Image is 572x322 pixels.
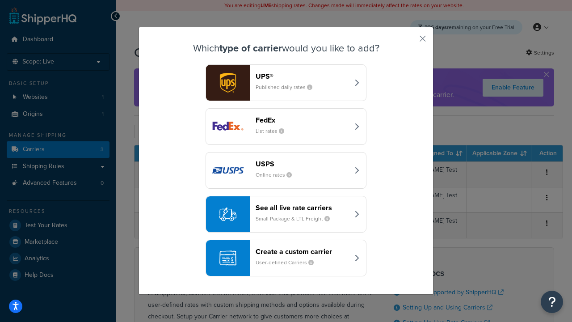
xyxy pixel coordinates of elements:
img: ups logo [206,65,250,101]
img: icon-carrier-liverate-becf4550.svg [219,206,236,223]
header: See all live rate carriers [256,203,349,212]
strong: type of carrier [219,41,282,55]
h3: Which would you like to add? [161,43,411,54]
button: fedEx logoFedExList rates [206,108,366,145]
small: Small Package & LTL Freight [256,215,337,223]
small: User-defined Carriers [256,258,321,267]
header: UPS® [256,72,349,80]
header: Create a custom carrier [256,247,349,256]
img: usps logo [206,153,250,188]
header: FedEx [256,116,349,124]
small: Published daily rates [256,83,320,91]
img: fedEx logo [206,109,250,144]
button: Create a custom carrierUser-defined Carriers [206,240,366,276]
small: Online rates [256,171,299,179]
small: List rates [256,127,291,135]
header: USPS [256,160,349,168]
button: See all live rate carriersSmall Package & LTL Freight [206,196,366,233]
button: usps logoUSPSOnline rates [206,152,366,189]
button: ups logoUPS®Published daily rates [206,64,366,101]
button: Open Resource Center [541,291,563,313]
img: icon-carrier-custom-c93b8a24.svg [219,250,236,267]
